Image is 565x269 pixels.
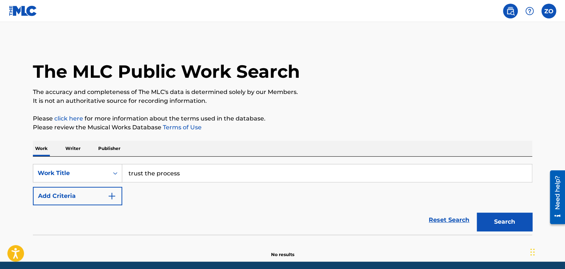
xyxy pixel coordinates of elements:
button: Search [477,213,532,231]
p: No results [271,242,294,258]
iframe: Chat Widget [528,234,565,269]
p: Work [33,141,50,156]
a: Reset Search [425,212,473,228]
div: User Menu [541,4,556,18]
img: help [525,7,534,15]
div: Help [522,4,537,18]
button: Add Criteria [33,187,122,205]
div: Drag [530,241,535,263]
img: MLC Logo [9,6,37,16]
img: search [506,7,515,15]
a: Terms of Use [161,124,202,131]
h1: The MLC Public Work Search [33,60,300,83]
a: click here [54,115,83,122]
a: Public Search [503,4,518,18]
iframe: Resource Center [544,168,565,227]
p: Writer [63,141,83,156]
p: Please review the Musical Works Database [33,123,532,132]
p: It is not an authoritative source for recording information. [33,97,532,105]
form: Search Form [33,164,532,235]
p: The accuracy and completeness of The MLC's data is determined solely by our Members. [33,88,532,97]
p: Publisher [96,141,123,156]
p: Please for more information about the terms used in the database. [33,114,532,123]
img: 9d2ae6d4665cec9f34b9.svg [107,192,116,200]
div: Work Title [38,169,104,178]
